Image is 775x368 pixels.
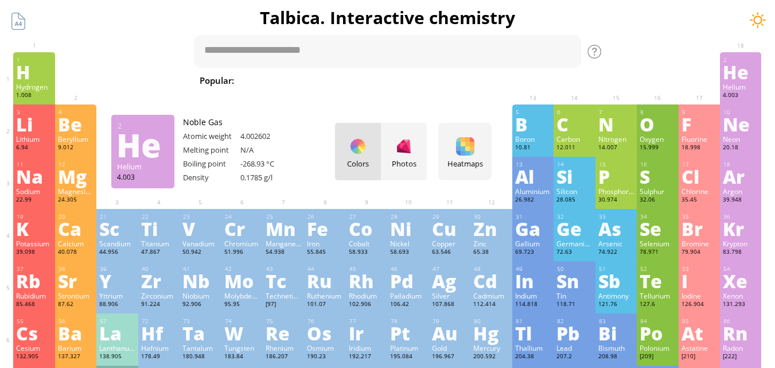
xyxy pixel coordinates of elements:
[58,300,94,309] div: 87.62
[224,300,260,309] div: 95.95
[349,324,384,342] div: Ir
[58,187,94,196] div: Magnesium
[598,134,634,144] div: Nitrogen
[598,187,634,196] div: Phosphorus
[349,272,384,290] div: Rh
[723,248,758,257] div: 83.798
[640,324,675,342] div: Po
[599,317,634,325] div: 83
[515,300,551,309] div: 114.818
[556,115,592,133] div: C
[16,291,52,300] div: Rubidium
[446,73,475,87] span: HCl
[182,248,218,257] div: 50.942
[681,144,717,153] div: 18.998
[681,272,717,290] div: I
[100,265,135,273] div: 39
[557,161,592,168] div: 14
[182,291,218,300] div: Niobium
[307,317,342,325] div: 76
[141,300,177,309] div: 91.224
[183,131,240,141] div: Atomic weight
[556,144,592,153] div: 12.011
[17,213,52,220] div: 19
[390,343,426,352] div: Platinum
[141,343,177,352] div: Hafnium
[515,196,551,205] div: 26.982
[225,265,260,273] div: 42
[723,161,758,168] div: 18
[240,131,298,141] div: 4.002602
[349,239,384,248] div: Cobalt
[640,144,675,153] div: 15.999
[99,324,135,342] div: La
[598,167,634,185] div: P
[681,239,717,248] div: Bromine
[182,239,218,248] div: Vanadium
[390,239,426,248] div: Nickel
[515,324,551,342] div: Tl
[142,213,177,220] div: 22
[100,317,135,325] div: 57
[16,167,52,185] div: Na
[182,324,218,342] div: Ta
[598,343,634,352] div: Bismuth
[556,187,592,196] div: Silicon
[515,343,551,352] div: Thallium
[515,219,551,238] div: Ga
[307,239,342,248] div: Iron
[432,324,468,342] div: Au
[183,117,298,127] div: Noble Gas
[379,80,383,88] sub: 2
[515,248,551,257] div: 69.723
[224,248,260,257] div: 51.996
[58,324,94,342] div: Ba
[473,343,509,352] div: Mercury
[723,56,758,64] div: 2
[58,343,94,352] div: Barium
[681,167,717,185] div: Cl
[640,196,675,205] div: 32.06
[640,109,675,116] div: 8
[723,167,758,185] div: Ar
[474,317,509,325] div: 80
[183,265,218,273] div: 41
[432,300,468,309] div: 107.868
[16,187,52,196] div: Sodium
[473,324,509,342] div: Hg
[266,300,301,309] div: [97]
[381,158,427,169] div: Photos
[723,109,758,116] div: 10
[598,239,634,248] div: Arsenic
[17,109,52,116] div: 3
[17,161,52,168] div: 11
[402,73,442,87] span: H SO
[723,91,758,100] div: 4.003
[99,272,135,290] div: Y
[58,248,94,257] div: 40.078
[16,82,52,91] div: Hydrogen
[640,239,675,248] div: Selenium
[723,300,758,309] div: 131.293
[723,324,758,342] div: Rn
[433,213,468,220] div: 29
[58,196,94,205] div: 24.305
[391,213,426,220] div: 28
[266,324,301,342] div: Re
[640,134,675,144] div: Oxygen
[390,272,426,290] div: Pd
[17,265,52,273] div: 37
[390,248,426,257] div: 58.693
[640,272,675,290] div: Te
[16,115,52,133] div: Li
[142,317,177,325] div: 72
[479,73,551,87] span: H SO + NaOH
[473,239,509,248] div: Zinc
[266,213,301,220] div: 25
[598,144,634,153] div: 14.007
[117,172,169,181] div: 4.003
[58,272,94,290] div: Sr
[240,172,298,183] div: 0.1785 g/l
[640,219,675,238] div: Se
[598,196,634,205] div: 30.974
